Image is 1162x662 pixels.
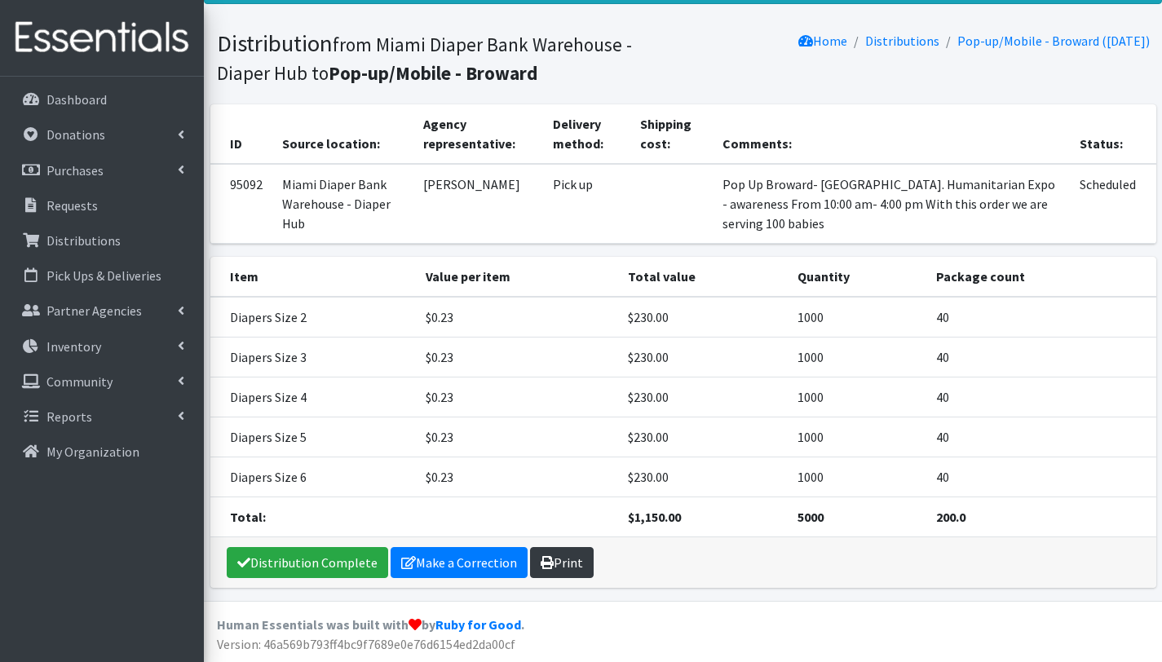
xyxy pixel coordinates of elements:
td: $0.23 [416,338,618,377]
td: 95092 [210,164,272,244]
td: [PERSON_NAME] [413,164,544,244]
a: Ruby for Good [435,616,521,633]
td: 40 [926,338,1155,377]
td: 40 [926,417,1155,457]
td: 1000 [788,377,927,417]
a: Make a Correction [391,547,528,578]
a: Donations [7,118,197,151]
b: Pop-up/Mobile - Broward [329,61,538,85]
p: Partner Agencies [46,302,142,319]
strong: Human Essentials was built with by . [217,616,524,633]
a: Partner Agencies [7,294,197,327]
td: $230.00 [618,297,788,338]
span: Version: 46a569b793ff4bc9f7689e0e76d6154ed2da00cf [217,636,515,652]
a: Community [7,365,197,398]
a: Purchases [7,154,197,187]
th: Comments: [713,104,1071,164]
a: Reports [7,400,197,433]
td: Miami Diaper Bank Warehouse - Diaper Hub [272,164,413,244]
img: HumanEssentials [7,11,197,65]
a: Distributions [7,224,197,257]
a: Requests [7,189,197,222]
td: Diapers Size 6 [210,457,416,497]
p: Dashboard [46,91,107,108]
strong: Total: [230,509,266,525]
td: $0.23 [416,297,618,338]
td: Diapers Size 4 [210,377,416,417]
strong: 5000 [797,509,824,525]
strong: 200.0 [936,509,965,525]
a: Dashboard [7,83,197,116]
td: 40 [926,297,1155,338]
small: from Miami Diaper Bank Warehouse - Diaper Hub to [217,33,632,85]
a: Home [798,33,847,49]
a: Pick Ups & Deliveries [7,259,197,292]
th: Status: [1070,104,1155,164]
p: Donations [46,126,105,143]
p: Requests [46,197,98,214]
td: $0.23 [416,457,618,497]
th: Source location: [272,104,413,164]
p: Purchases [46,162,104,179]
a: Distributions [865,33,939,49]
th: Shipping cost: [630,104,712,164]
td: 1000 [788,417,927,457]
td: $230.00 [618,417,788,457]
th: Total value [618,257,788,297]
a: Inventory [7,330,197,363]
td: 40 [926,377,1155,417]
td: 1000 [788,297,927,338]
p: Pick Ups & Deliveries [46,267,161,284]
td: 40 [926,457,1155,497]
p: Inventory [46,338,101,355]
th: ID [210,104,272,164]
td: 1000 [788,457,927,497]
a: Distribution Complete [227,547,388,578]
td: $230.00 [618,377,788,417]
td: Pick up [543,164,630,244]
th: Quantity [788,257,927,297]
p: My Organization [46,444,139,460]
th: Value per item [416,257,618,297]
p: Reports [46,408,92,425]
h1: Distribution [217,29,678,86]
td: Diapers Size 5 [210,417,416,457]
td: Pop Up Broward- [GEOGRAPHIC_DATA]. Humanitarian Expo - awareness From 10:00 am- 4:00 pm With this... [713,164,1071,244]
th: Delivery method: [543,104,630,164]
td: $230.00 [618,338,788,377]
p: Distributions [46,232,121,249]
td: $230.00 [618,457,788,497]
th: Item [210,257,416,297]
strong: $1,150.00 [628,509,681,525]
th: Agency representative: [413,104,544,164]
th: Package count [926,257,1155,297]
td: Scheduled [1070,164,1155,244]
a: My Organization [7,435,197,468]
a: Print [530,547,594,578]
p: Community [46,373,113,390]
td: 1000 [788,338,927,377]
td: Diapers Size 3 [210,338,416,377]
td: $0.23 [416,417,618,457]
a: Pop-up/Mobile - Broward ([DATE]) [957,33,1150,49]
td: Diapers Size 2 [210,297,416,338]
td: $0.23 [416,377,618,417]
